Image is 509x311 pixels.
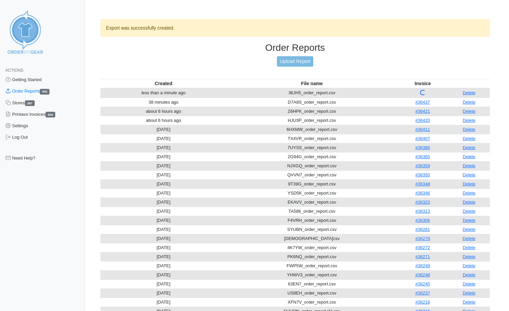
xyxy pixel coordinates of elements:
[100,198,227,207] td: [DATE]
[463,227,476,232] a: Delete
[415,100,430,105] a: #36437
[227,261,397,270] td: FWP5W_order_report.csv
[100,134,227,143] td: [DATE]
[415,127,430,132] a: #36411
[100,152,227,161] td: [DATE]
[463,245,476,250] a: Delete
[227,188,397,198] td: YSD5K_order_report.csv
[100,234,227,243] td: [DATE]
[40,89,50,95] span: 401
[100,19,490,37] div: Export was successfully created.
[463,90,476,95] a: Delete
[100,252,227,261] td: [DATE]
[463,281,476,286] a: Delete
[415,209,430,214] a: #36313
[100,116,227,125] td: about 6 hours ago
[100,270,227,279] td: [DATE]
[415,172,430,177] a: #36350
[227,252,397,261] td: PK6NQ_order_report.csv
[227,170,397,179] td: QVVN7_order_report.csv
[415,136,430,141] a: #36407
[415,272,430,277] a: #36248
[463,109,476,114] a: Delete
[415,281,430,286] a: #36245
[415,290,430,296] a: #36237
[227,143,397,152] td: 7UYSS_order_report.csv
[415,300,430,305] a: #36218
[227,79,397,88] th: File name
[227,207,397,216] td: TA586_order_report.csv
[227,243,397,252] td: 4K7YW_order_report.csv
[100,261,227,270] td: [DATE]
[100,298,227,307] td: [DATE]
[100,188,227,198] td: [DATE]
[227,125,397,134] td: 6HXMW_order_report.csv
[227,161,397,170] td: NJXGQ_order_report.csv
[100,79,227,88] th: Created
[100,216,227,225] td: [DATE]
[463,163,476,168] a: Delete
[100,279,227,288] td: [DATE]
[45,112,55,117] span: 400
[100,207,227,216] td: [DATE]
[100,243,227,252] td: [DATE]
[415,254,430,259] a: #36271
[100,98,227,107] td: 38 minutes ago
[100,125,227,134] td: [DATE]
[415,145,430,150] a: #36386
[463,181,476,186] a: Delete
[463,236,476,241] a: Delete
[227,116,397,125] td: HJU3P_order_report.csv
[415,181,430,186] a: #36348
[463,145,476,150] a: Delete
[415,236,430,241] a: #36278
[227,107,397,116] td: Z6HPK_order_report.csv
[463,118,476,123] a: Delete
[227,270,397,279] td: YHWV3_order_report.csv
[227,152,397,161] td: 2G94G_order_report.csv
[463,300,476,305] a: Delete
[463,100,476,105] a: Delete
[100,225,227,234] td: [DATE]
[463,290,476,296] a: Delete
[415,163,430,168] a: #36359
[100,170,227,179] td: [DATE]
[100,88,227,98] td: less than a minute ago
[227,225,397,234] td: SYUBN_order_report.csv
[415,227,430,232] a: #36281
[227,198,397,207] td: EKAVV_order_report.csv
[227,234,397,243] td: [DEMOGRAPHIC_DATA]csv
[463,154,476,159] a: Delete
[415,263,430,268] a: #36249
[463,200,476,205] a: Delete
[463,218,476,223] a: Delete
[397,79,448,88] th: Invoice
[463,191,476,196] a: Delete
[415,218,430,223] a: #36306
[227,88,397,98] td: 36JH5_order_report.csv
[463,127,476,132] a: Delete
[100,288,227,298] td: [DATE]
[100,42,490,54] h3: Order Reports
[227,98,397,107] td: D7A9S_order_report.csv
[100,161,227,170] td: [DATE]
[463,254,476,259] a: Delete
[227,298,397,307] td: XFN7V_order_report.csv
[227,179,397,188] td: 9T39G_order_report.csv
[277,56,313,67] a: Upload Report
[227,288,397,298] td: US8EH_order_report.csv
[463,172,476,177] a: Delete
[415,109,430,114] a: #36421
[463,209,476,214] a: Delete
[463,136,476,141] a: Delete
[227,216,397,225] td: F4VRH_order_report.csv
[463,272,476,277] a: Delete
[25,100,35,106] span: 387
[227,279,397,288] td: 63EN7_order_report.csv
[415,245,430,250] a: #36272
[415,154,430,159] a: #36365
[100,143,227,152] td: [DATE]
[415,200,430,205] a: #36323
[415,191,430,196] a: #36346
[415,118,430,123] a: #36420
